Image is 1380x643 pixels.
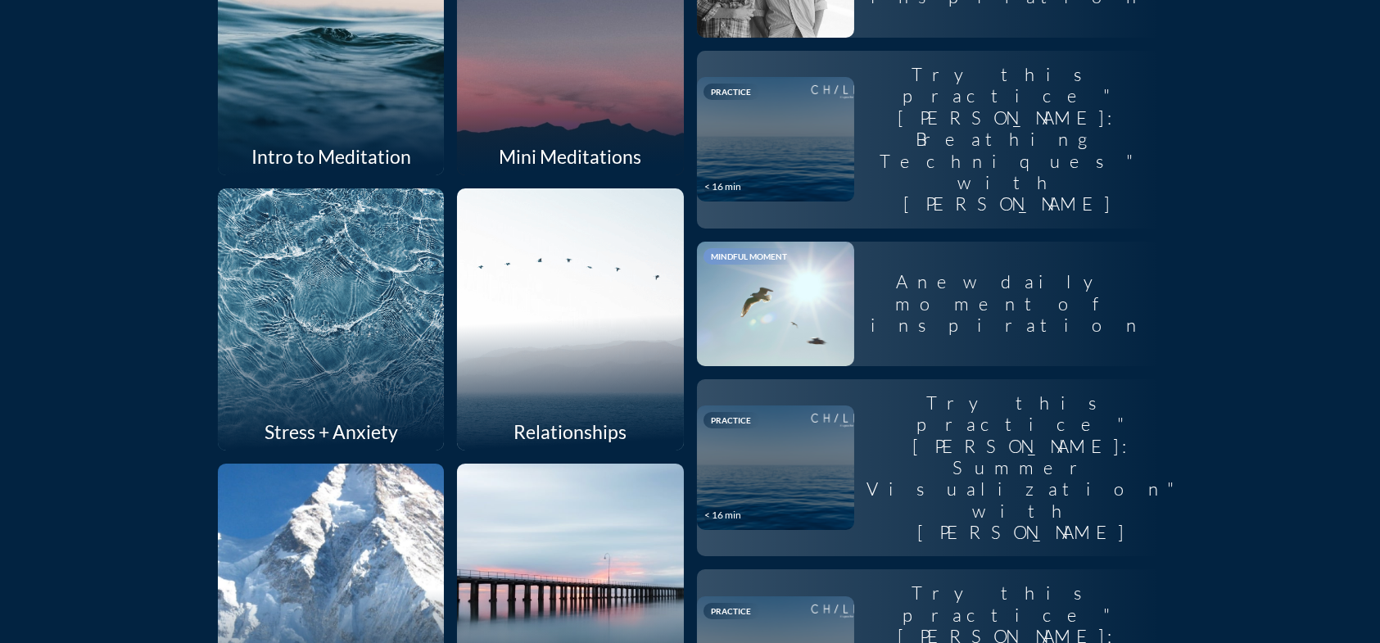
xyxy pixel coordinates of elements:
[854,258,1163,349] div: A new daily moment of inspiration
[705,181,742,192] div: < 16 min
[457,413,683,451] div: Relationships
[705,509,742,521] div: < 16 min
[854,51,1163,229] div: Try this practice "[PERSON_NAME]: Breathing Techniques" with [PERSON_NAME]
[712,606,752,616] span: Practice
[712,87,752,97] span: Practice
[457,138,683,175] div: Mini Meditations
[854,379,1192,557] div: Try this practice "[PERSON_NAME]: Summer Visualization" with [PERSON_NAME]
[218,138,444,175] div: Intro to Meditation
[712,251,788,261] span: Mindful Moment
[218,413,444,451] div: Stress + Anxiety
[712,415,752,425] span: Practice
